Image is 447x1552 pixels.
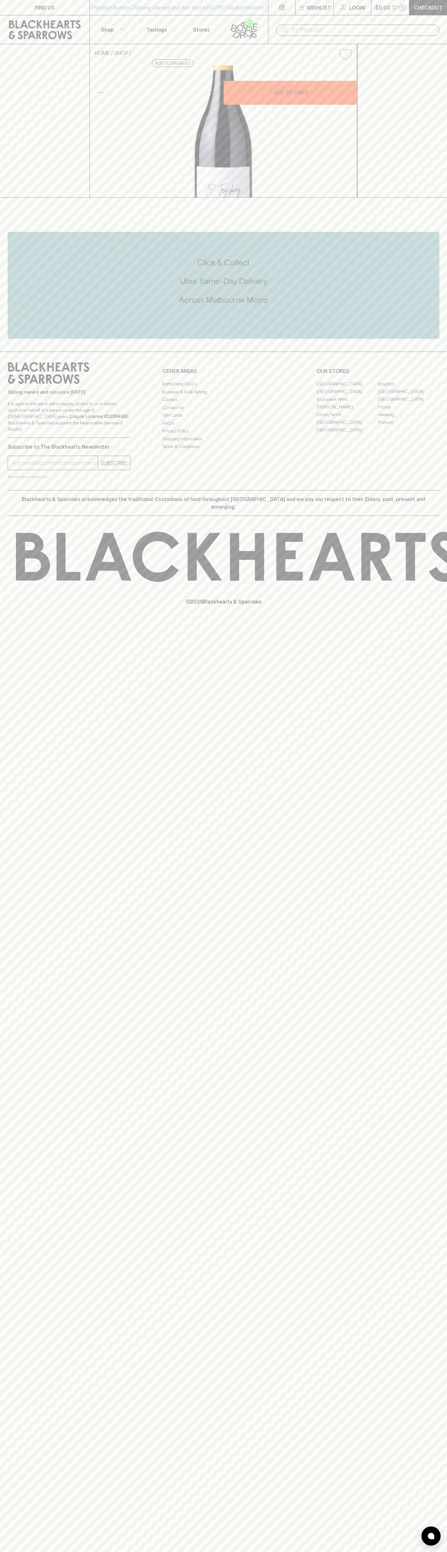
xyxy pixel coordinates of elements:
button: SUBSCRIBE [98,456,130,470]
button: ADD TO CART [224,81,357,105]
h5: Click & Collect [8,257,439,268]
a: Brunswick West [317,395,378,403]
p: Stores [193,26,210,34]
input: Try "Pinot noir" [291,25,434,35]
div: Call to action block [8,232,439,339]
a: [GEOGRAPHIC_DATA] [317,426,378,434]
p: ADD TO CART [274,89,308,96]
button: Shop [90,15,135,44]
p: Subscribe to The Blackhearts Newsletter [8,443,130,451]
p: Login [349,4,365,11]
p: $0.00 [375,4,390,11]
p: Sibling owned and run since [DATE] [8,389,130,395]
a: Business & Bulk Gifting [162,388,285,396]
a: [GEOGRAPHIC_DATA] [378,395,439,403]
a: Careers [162,396,285,404]
a: [GEOGRAPHIC_DATA] [378,388,439,395]
a: Privacy Policy [162,427,285,435]
p: FIND US [35,4,55,11]
p: It is against the law to sell or supply alcohol to, or to obtain alcohol on behalf of a person un... [8,400,130,432]
button: Add to wishlist [337,47,354,63]
p: Wishlist [307,4,331,11]
p: OTHER AREAS [162,367,285,375]
p: Checkout [414,4,443,11]
a: Bottle Drop FAQ's [162,380,285,388]
a: Tastings [134,15,179,44]
a: Stores [179,15,224,44]
button: Add to wishlist [152,59,194,67]
a: Prahran [378,418,439,426]
a: [GEOGRAPHIC_DATA] [317,418,378,426]
a: SHOP [114,50,128,56]
p: Tastings [146,26,167,34]
p: OUR STORES [317,367,439,375]
a: Terms & Conditions [162,443,285,451]
a: Fitzroy North [317,411,378,418]
img: 38831.png [90,65,357,197]
input: e.g. jane@blackheartsandsparrows.com.au [13,458,98,468]
p: Blackhearts & Sparrows acknowledges the traditional Custodians of land throughout [GEOGRAPHIC_DAT... [12,495,435,511]
strong: Liquor License #32064953 [70,414,129,419]
a: [GEOGRAPHIC_DATA] [317,388,378,395]
a: Gift Cards [162,412,285,419]
p: We will never spam you [8,474,130,480]
p: 0 [401,6,404,9]
a: [PERSON_NAME] [317,403,378,411]
a: HOME [95,50,110,56]
h5: Across Melbourne Metro [8,295,439,305]
p: Shop [101,26,114,34]
a: Braddon [378,380,439,388]
a: Contact Us [162,404,285,411]
a: [GEOGRAPHIC_DATA] [317,380,378,388]
a: Geelong [378,411,439,418]
a: Fitzroy [378,403,439,411]
a: FAQ's [162,419,285,427]
img: bubble-icon [428,1533,434,1539]
h5: Uber Same-Day Delivery [8,276,439,286]
p: SUBSCRIBE [101,459,127,467]
a: Shipping Information [162,435,285,443]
